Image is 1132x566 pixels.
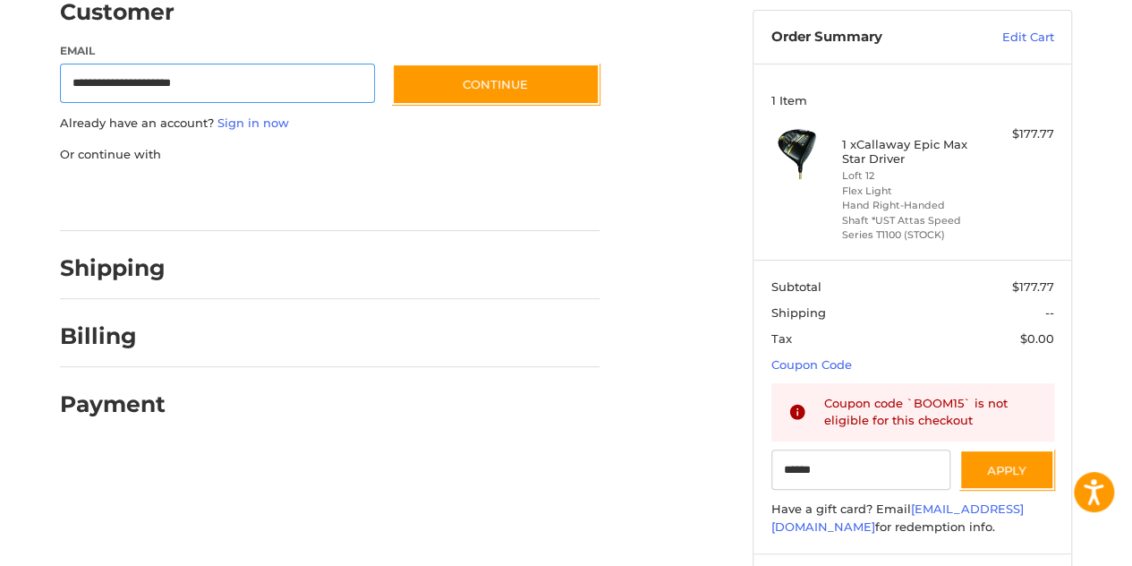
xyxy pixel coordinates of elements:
h2: Shipping [60,254,166,282]
span: Subtotal [771,279,821,294]
li: Hand Right-Handed [842,198,979,213]
div: Have a gift card? Email for redemption info. [771,501,1054,536]
span: $0.00 [1020,331,1054,346]
li: Loft 12 [842,168,979,184]
p: Already have an account? [60,115,600,133]
iframe: PayPal-paypal [55,181,189,213]
p: Or continue with [60,146,600,164]
input: Gift Certificate or Coupon Code [771,450,951,490]
h3: 1 Item [771,93,1054,107]
button: Continue [392,64,600,105]
h2: Payment [60,390,166,418]
li: Flex Light [842,184,979,199]
label: Email [60,43,375,59]
span: Shipping [771,305,826,320]
h4: 1 x Callaway Epic Max Star Driver [842,137,979,167]
h2: Billing [60,322,165,350]
a: [EMAIL_ADDRESS][DOMAIN_NAME] [771,502,1024,534]
li: Shaft *UST Attas Speed Series T1100 (STOCK) [842,213,979,243]
div: Coupon code `BOOM15` is not eligible for this checkout [824,395,1037,430]
span: -- [1045,305,1054,320]
a: Coupon Code [771,357,852,372]
div: $177.77 [983,125,1054,143]
h3: Order Summary [771,29,964,47]
a: Edit Cart [964,29,1054,47]
button: Apply [959,450,1054,490]
iframe: PayPal-venmo [358,181,492,213]
span: Tax [771,331,792,346]
a: Sign in now [217,116,289,130]
span: $177.77 [1012,279,1054,294]
iframe: PayPal-paylater [206,181,340,213]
